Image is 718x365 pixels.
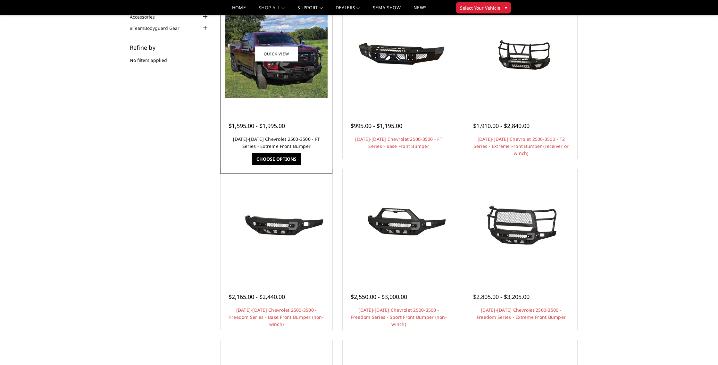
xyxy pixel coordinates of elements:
[355,136,442,149] a: [DATE]-[DATE] Chevrolet 2500-3500 - FT Series - Base Front Bumper
[259,5,285,15] a: shop all
[130,13,163,20] a: Accessories
[474,136,569,156] a: [DATE]-[DATE] Chevrolet 2500-3500 - T2 Series - Extreme Front Bumper (receiver or winch)
[351,307,447,327] a: [DATE]-[DATE] Chevrolet 2500-3500 - Freedom Series - Sport Front Bumper (non-winch)
[233,136,320,149] a: [DATE]-[DATE] Chevrolet 2500-3500 - FT Series - Extreme Front Bumper
[413,5,427,15] a: News
[336,5,360,15] a: Dealers
[347,201,450,249] img: 2024-2025 Chevrolet 2500-3500 - Freedom Series - Sport Front Bumper (non-winch)
[130,45,209,50] h5: Refine by
[225,201,328,249] img: 2024-2025 Chevrolet 2500-3500 - Freedom Series - Base Front Bumper (non-winch)
[456,2,511,13] button: Select Your Vehicle
[460,4,500,11] span: Select Your Vehicle
[344,171,453,280] a: 2024-2025 Chevrolet 2500-3500 - Freedom Series - Sport Front Bumper (non-winch)
[252,153,301,165] a: Choose Options
[686,334,718,365] iframe: Chat Widget
[225,10,328,98] img: 2024-2025 Chevrolet 2500-3500 - FT Series - Extreme Front Bumper
[229,307,324,327] a: [DATE]-[DATE] Chevrolet 2500-3500 - Freedom Series - Base Front Bumper (non-winch)
[473,293,530,301] span: $2,805.00 - $3,205.00
[130,25,188,31] a: #TeamBodyguard Gear
[505,4,507,11] span: ▾
[255,46,298,61] a: Quick view
[470,201,572,249] img: 2024-2025 Chevrolet 2500-3500 - Freedom Series - Extreme Front Bumper
[297,5,323,15] a: Support
[477,307,566,320] a: [DATE]-[DATE] Chevrolet 2500-3500 - Freedom Series - Extreme Front Bumper
[467,171,576,280] a: 2024-2025 Chevrolet 2500-3500 - Freedom Series - Extreme Front Bumper
[222,171,331,280] a: 2024-2025 Chevrolet 2500-3500 - Freedom Series - Base Front Bumper (non-winch)
[229,293,285,301] span: $2,165.00 - $2,440.00
[351,122,402,130] span: $995.00 - $1,195.00
[351,293,407,301] span: $2,550.00 - $3,000.00
[130,45,209,70] div: No filters applied
[373,5,401,15] a: SEMA Show
[473,122,530,130] span: $1,910.00 - $2,840.00
[229,122,285,130] span: $1,595.00 - $1,995.00
[232,5,246,15] a: Home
